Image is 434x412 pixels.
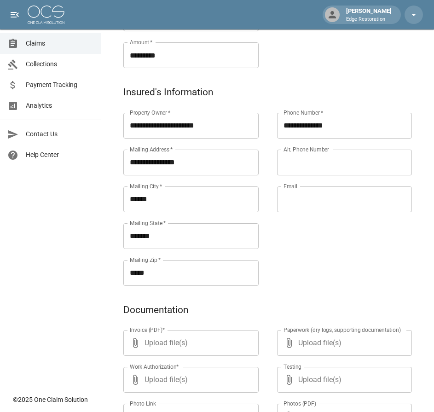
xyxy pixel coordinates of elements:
label: Amount [130,38,153,46]
span: Upload file(s) [298,330,388,356]
div: [PERSON_NAME] [342,6,395,23]
span: Upload file(s) [145,367,234,393]
label: Photo Link [130,400,156,407]
span: Analytics [26,101,93,110]
label: Mailing State [130,219,166,227]
label: Photos (PDF) [284,400,316,407]
span: Claims [26,39,93,48]
label: Mailing Address [130,145,173,153]
p: Edge Restoration [346,16,392,23]
span: Contact Us [26,129,93,139]
label: Invoice (PDF)* [130,326,165,334]
img: ocs-logo-white-transparent.png [28,6,64,24]
label: Phone Number [284,109,323,116]
label: Alt. Phone Number [284,145,329,153]
span: Upload file(s) [145,330,234,356]
div: © 2025 One Claim Solution [13,395,88,404]
label: Mailing City [130,182,162,190]
span: Upload file(s) [298,367,388,393]
span: Payment Tracking [26,80,93,90]
span: Help Center [26,150,93,160]
label: Property Owner [130,109,171,116]
span: Collections [26,59,93,69]
label: Testing [284,363,301,371]
label: Work Authorization* [130,363,179,371]
button: open drawer [6,6,24,24]
label: Email [284,182,297,190]
label: Mailing Zip [130,256,161,264]
label: Paperwork (dry logs, supporting documentation) [284,326,401,334]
